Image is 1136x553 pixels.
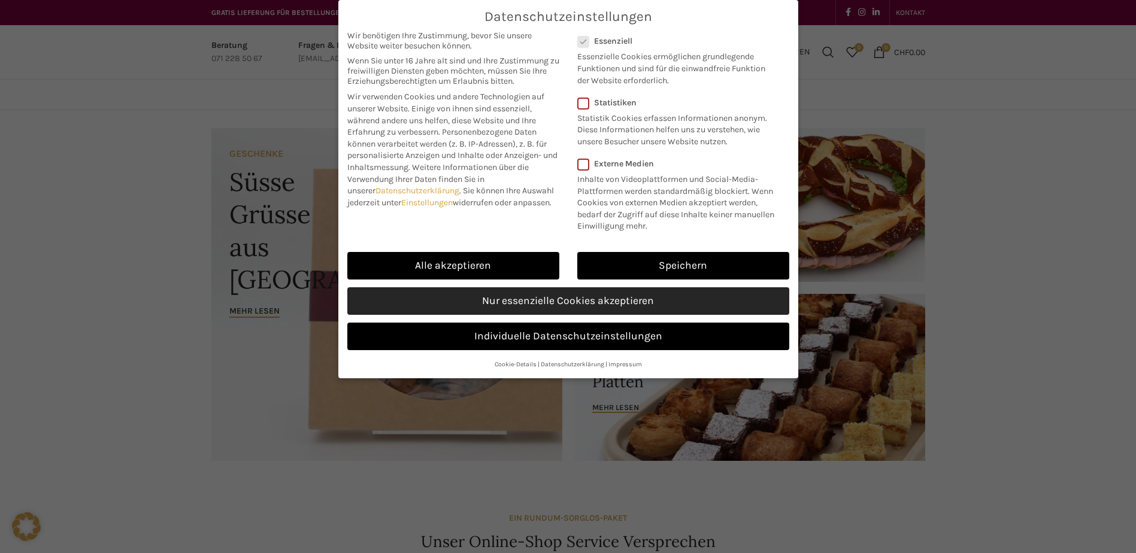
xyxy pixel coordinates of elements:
a: Nur essenzielle Cookies akzeptieren [347,287,789,315]
span: Weitere Informationen über die Verwendung Ihrer Daten finden Sie in unserer . [347,162,529,196]
span: Sie können Ihre Auswahl jederzeit unter widerrufen oder anpassen. [347,186,554,208]
span: Wir verwenden Cookies und andere Technologien auf unserer Website. Einige von ihnen sind essenzie... [347,92,544,137]
label: Essenziell [577,36,774,46]
p: Inhalte von Videoplattformen und Social-Media-Plattformen werden standardmäßig blockiert. Wenn Co... [577,169,781,232]
a: Einstellungen [401,197,453,208]
label: Externe Medien [577,159,781,169]
span: Datenschutzeinstellungen [484,9,652,25]
span: Wenn Sie unter 16 Jahre alt sind und Ihre Zustimmung zu freiwilligen Diensten geben möchten, müss... [347,56,559,86]
span: Personenbezogene Daten können verarbeitet werden (z. B. IP-Adressen), z. B. für personalisierte A... [347,127,558,172]
a: Speichern [577,252,789,279]
a: Alle akzeptieren [347,252,559,279]
label: Statistiken [577,98,774,108]
a: Impressum [608,360,642,368]
a: Individuelle Datenschutzeinstellungen [347,323,789,350]
a: Cookie-Details [495,360,537,368]
p: Essenzielle Cookies ermöglichen grundlegende Funktionen und sind für die einwandfreie Funktion de... [577,46,774,86]
a: Datenschutzerklärung [375,186,459,196]
p: Statistik Cookies erfassen Informationen anonym. Diese Informationen helfen uns zu verstehen, wie... [577,108,774,148]
span: Wir benötigen Ihre Zustimmung, bevor Sie unsere Website weiter besuchen können. [347,31,559,51]
a: Datenschutzerklärung [541,360,604,368]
